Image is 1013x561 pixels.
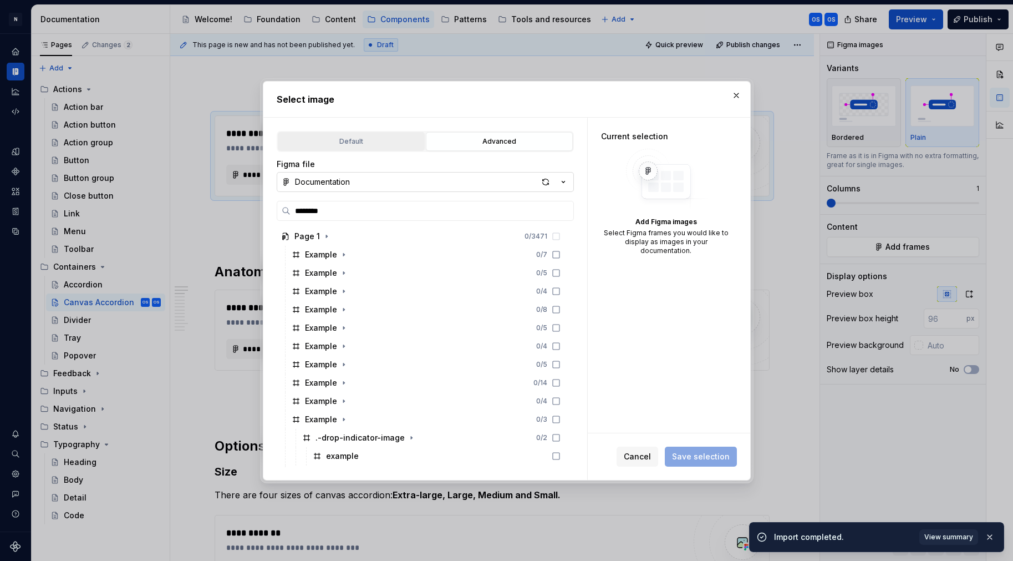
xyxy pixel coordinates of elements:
[277,172,574,192] button: Documentation
[774,532,913,543] div: Import completed.
[536,360,547,369] div: 0 / 5
[601,218,731,226] div: Add Figma images
[305,304,337,315] div: Example
[536,397,547,406] div: 0 / 4
[305,249,337,260] div: Example
[536,324,547,332] div: 0 / 5
[624,451,651,462] span: Cancel
[601,229,731,255] div: Select Figma frames you would like to display as images in your documentation.
[315,432,405,443] div: .-drop-indicator-image
[536,342,547,351] div: 0 / 4
[430,136,569,147] div: Advanced
[277,159,315,170] label: Figma file
[305,286,337,297] div: Example
[525,232,547,241] div: 0 / 3471
[305,377,337,388] div: Example
[919,529,978,545] button: View summary
[282,136,421,147] div: Default
[533,378,547,387] div: 0 / 14
[305,267,337,279] div: Example
[305,414,337,425] div: Example
[295,176,350,188] div: Documentation
[294,231,320,242] div: Page 1
[326,451,359,462] div: example
[536,433,547,442] div: 0 / 2
[536,415,547,424] div: 0 / 3
[305,359,337,370] div: Example
[277,93,737,106] h2: Select image
[924,533,973,542] span: View summary
[617,447,658,467] button: Cancel
[536,287,547,296] div: 0 / 4
[536,269,547,277] div: 0 / 5
[305,341,337,352] div: Example
[305,396,337,407] div: Example
[305,322,337,333] div: Example
[536,250,547,259] div: 0 / 7
[601,131,731,142] div: Current selection
[536,305,547,314] div: 0 / 8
